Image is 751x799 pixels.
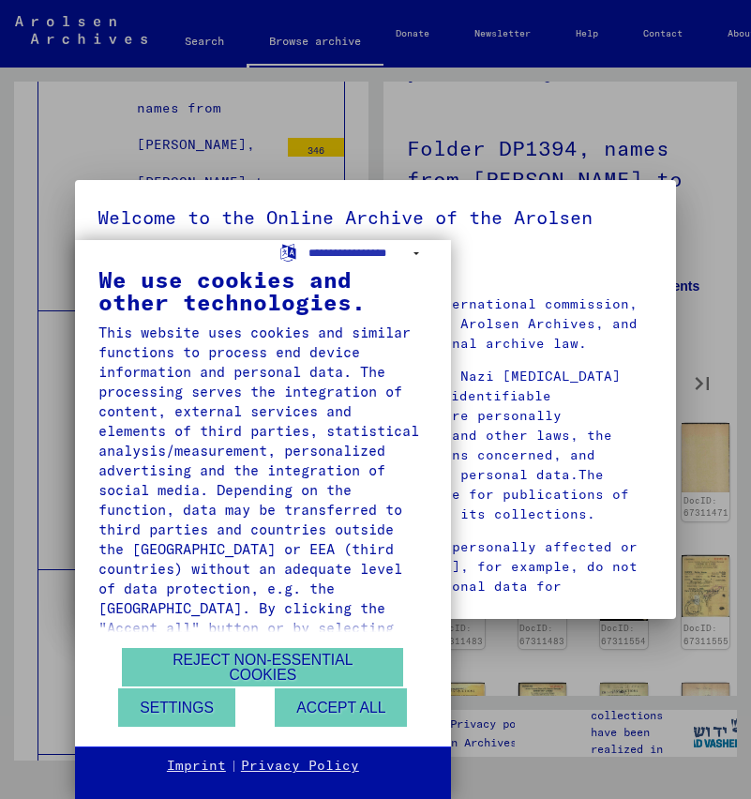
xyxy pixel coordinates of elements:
button: Settings [118,688,235,727]
a: Privacy Policy [241,757,359,776]
a: Imprint [167,757,226,776]
div: This website uses cookies and similar functions to process end device information and personal da... [98,323,428,756]
div: We use cookies and other technologies. [98,268,428,313]
button: Reject non-essential cookies [122,648,403,686]
button: Accept all [275,688,407,727]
